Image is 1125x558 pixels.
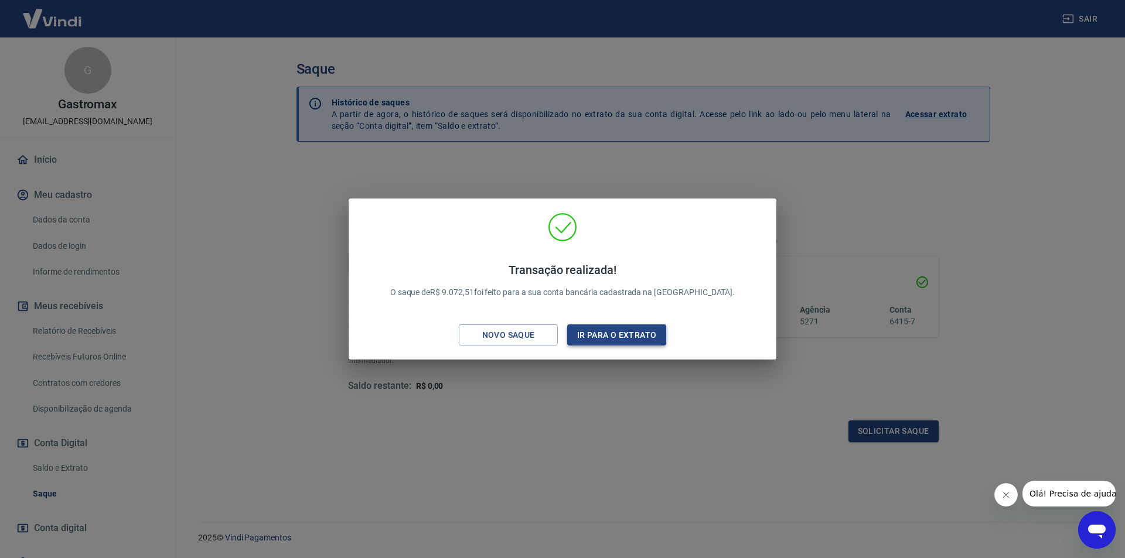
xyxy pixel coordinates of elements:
[7,8,98,18] span: Olá! Precisa de ajuda?
[390,263,735,277] h4: Transação realizada!
[459,324,558,346] button: Novo saque
[390,263,735,299] p: O saque de R$ 9.072,51 foi feito para a sua conta bancária cadastrada na [GEOGRAPHIC_DATA].
[567,324,666,346] button: Ir para o extrato
[1078,511,1116,549] iframe: Botão para abrir a janela de mensagens
[468,328,549,343] div: Novo saque
[994,483,1018,506] iframe: Fechar mensagem
[1022,481,1116,506] iframe: Mensagem da empresa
